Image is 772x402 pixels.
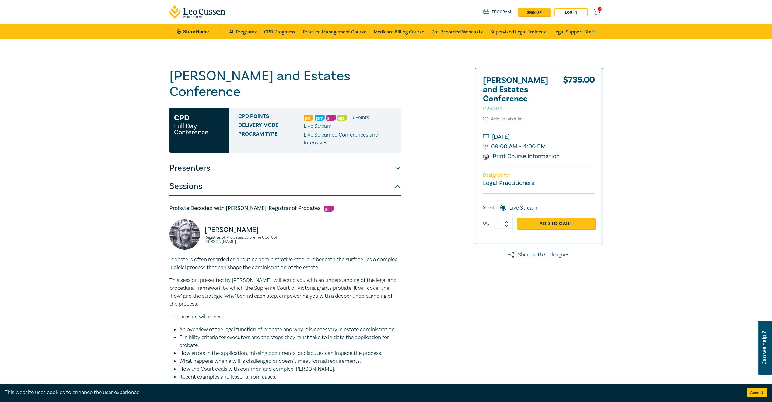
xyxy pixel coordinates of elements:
a: Program [483,9,512,16]
span: Can we help ? [761,325,767,371]
label: Qty [483,220,490,227]
h1: [PERSON_NAME] and Estates Conference [169,68,401,100]
li: An overview of the legal function of probate and why it is necessary in estate administration. [179,326,401,334]
small: Legal Practitioners [483,179,534,187]
li: What happens when a will is challenged or doesn’t meet formal requirements. [179,357,401,365]
small: C25004 [483,105,502,112]
h5: Probate Decoded with [PERSON_NAME], Registrar of Probates [169,205,401,212]
img: Practice Management & Business Skills [315,115,325,121]
p: This session will cover: [169,313,401,321]
img: Substantive Law [324,206,334,212]
a: Share with Colleagues [475,251,603,259]
a: Supervised Legal Trainees [490,24,546,39]
small: Registrar of Probates, Supreme Court of [PERSON_NAME] [204,235,281,244]
span: Program type [238,131,304,147]
p: This session, presented by [PERSON_NAME], will equip you with an understanding of the legal and p... [169,276,401,308]
p: [PERSON_NAME] [204,225,281,235]
div: $ 735.00 [563,76,595,116]
a: CPD Programs [264,24,295,39]
a: Pre-Recorded Webcasts [431,24,483,39]
button: Add to wishlist [483,116,523,123]
a: Print Course Information [483,152,560,160]
a: Medicare Billing Course [374,24,424,39]
div: This website uses cookies to enhance the user experience. [5,389,738,397]
span: Delivery Mode [238,122,304,130]
label: Live Stream [509,204,537,212]
p: Designed for [483,172,595,178]
img: Professional Skills [304,115,313,121]
span: CPD Points [238,113,304,121]
li: Recent examples and lessons from cases. [179,373,401,381]
small: Full Day Conference [174,123,225,135]
a: Practice Management Course [303,24,366,39]
img: Kate Price [169,219,200,250]
img: Substantive Law [326,115,336,121]
li: Eligibility criteria for executors and the steps they must take to initiate the application for p... [179,334,401,349]
a: Store Home [177,28,219,35]
button: Presenters [169,159,401,177]
button: Accept cookies [747,388,767,397]
small: [DATE] [483,132,595,142]
img: Ethics & Professional Responsibility [337,115,347,121]
a: sign up [518,8,551,16]
a: Log in [554,8,588,16]
li: How errors in the application, missing documents, or disputes can impede the process. [179,349,401,357]
p: Probate is often regarded as a routine administrative step, but beneath the surface lies a comple... [169,256,401,272]
h3: CPD [174,112,189,123]
button: Sessions [169,177,401,196]
h2: [PERSON_NAME] and Estates Conference [483,76,550,113]
input: 1 [494,218,513,229]
li: 6 Point s [353,113,369,121]
p: Live Streamed Conferences and Intensives [304,131,396,147]
a: Add to Cart [517,218,595,229]
a: Legal Support Staff [553,24,595,39]
a: All Programs [229,24,257,39]
small: 09:00 AM - 4:00 PM [483,142,595,151]
span: Select: [483,204,495,211]
span: 0 [598,7,602,11]
span: Live Stream [304,123,332,130]
li: How the Court deals with common and complex [PERSON_NAME]. [179,365,401,373]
